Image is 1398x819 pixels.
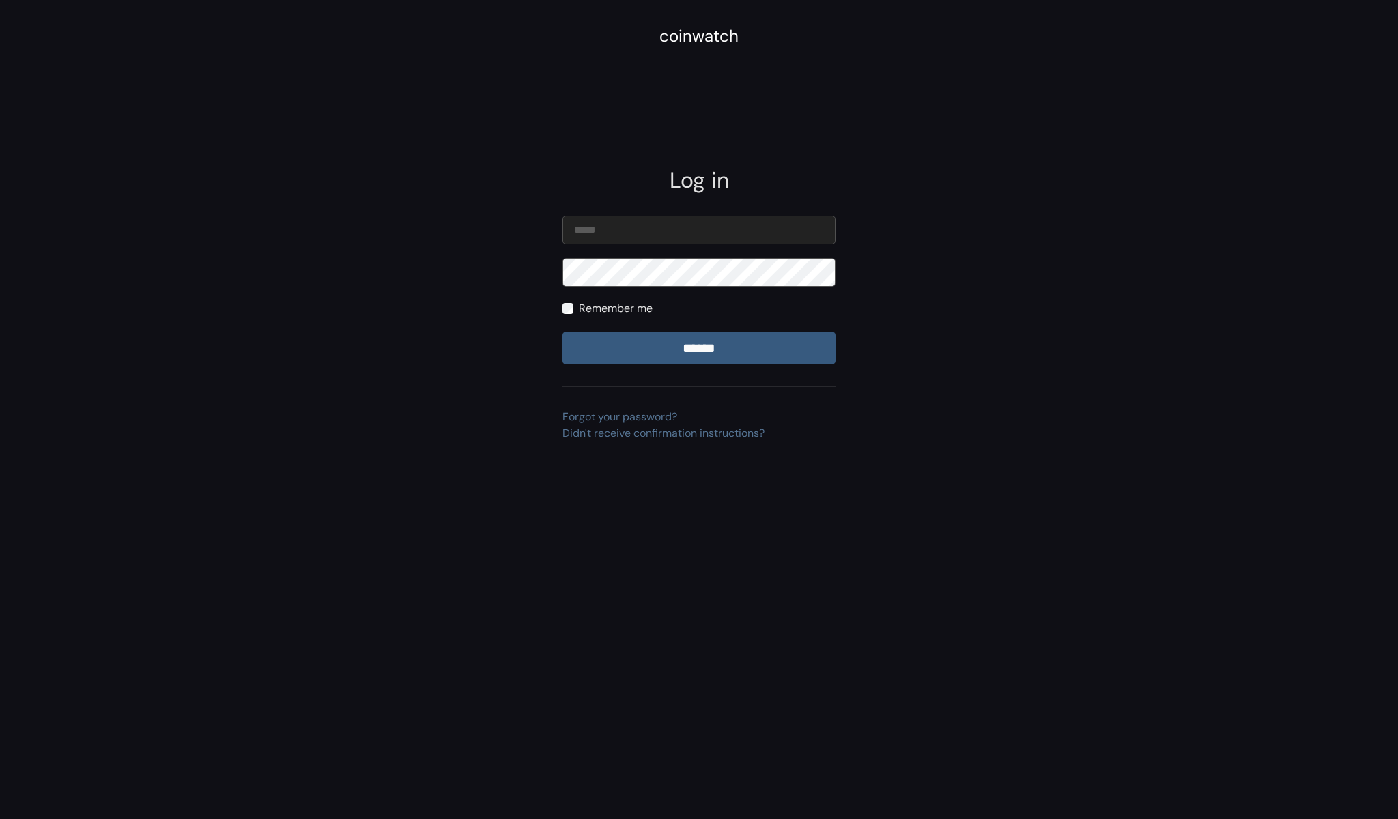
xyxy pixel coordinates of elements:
[659,24,739,48] div: coinwatch
[562,167,836,193] h2: Log in
[579,300,653,317] label: Remember me
[562,426,765,440] a: Didn't receive confirmation instructions?
[562,409,677,424] a: Forgot your password?
[659,31,739,45] a: coinwatch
